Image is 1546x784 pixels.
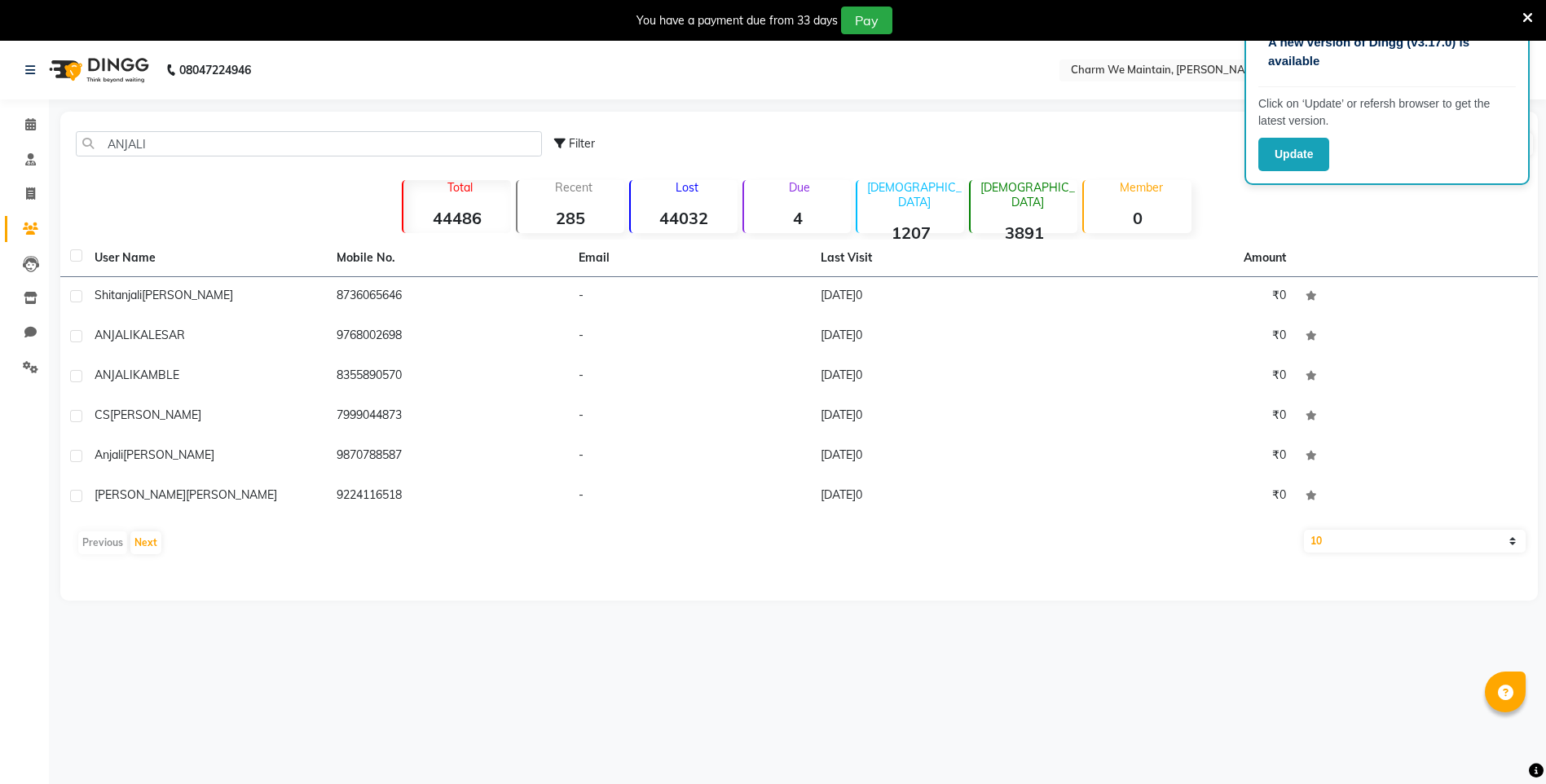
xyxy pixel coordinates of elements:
span: [PERSON_NAME] [123,447,214,462]
strong: 285 [518,208,624,228]
th: Email [569,240,811,277]
span: ANJALI [95,328,133,342]
td: 8736065646 [327,277,569,317]
p: Recent [524,180,624,195]
th: Mobile No. [327,240,569,277]
p: Member [1090,180,1191,195]
strong: 44032 [631,208,738,228]
iframe: chat widget [1478,719,1530,768]
button: Next [130,531,161,554]
span: CS [95,407,110,422]
td: - [569,357,811,397]
p: Due [747,180,851,195]
span: Filter [569,136,595,151]
td: - [569,317,811,357]
th: Last Visit [811,240,1053,277]
td: ₹0 [1054,437,1296,477]
span: [PERSON_NAME] [110,407,201,422]
th: Amount [1234,240,1296,276]
td: [DATE]0 [811,277,1053,317]
td: [DATE]0 [811,357,1053,397]
td: 8355890570 [327,357,569,397]
span: Shitanjali [95,288,142,302]
span: KAMBLE [133,368,179,382]
input: Search by Name/Mobile/Email/Code [76,131,542,156]
span: KALESAR [133,328,185,342]
td: [DATE]0 [811,437,1053,477]
span: ANJALI [95,368,133,382]
td: 9870788587 [327,437,569,477]
p: Click on ‘Update’ or refersh browser to get the latest version. [1258,95,1516,130]
td: - [569,397,811,437]
td: [DATE]0 [811,317,1053,357]
td: ₹0 [1054,357,1296,397]
span: Anjali [95,447,123,462]
strong: 3891 [971,222,1077,243]
td: ₹0 [1054,317,1296,357]
p: [DEMOGRAPHIC_DATA] [864,180,964,209]
td: - [569,477,811,517]
button: Update [1258,138,1329,171]
th: User Name [85,240,327,277]
strong: 1207 [857,222,964,243]
td: [DATE]0 [811,397,1053,437]
p: A new version of Dingg (v3.17.0) is available [1268,33,1506,70]
strong: 4 [744,208,851,228]
p: Total [410,180,510,195]
td: 9768002698 [327,317,569,357]
strong: 0 [1084,208,1191,228]
div: You have a payment due from 33 days [636,12,838,29]
p: [DEMOGRAPHIC_DATA] [977,180,1077,209]
td: - [569,437,811,477]
button: Pay [841,7,892,34]
td: [DATE]0 [811,477,1053,517]
td: 9224116518 [327,477,569,517]
td: ₹0 [1054,277,1296,317]
td: ₹0 [1054,397,1296,437]
b: 08047224946 [179,47,251,93]
span: [PERSON_NAME] [142,288,233,302]
td: - [569,277,811,317]
img: logo [42,47,153,93]
span: [PERSON_NAME] [186,487,277,502]
td: 7999044873 [327,397,569,437]
strong: 44486 [403,208,510,228]
span: [PERSON_NAME] [95,487,186,502]
td: ₹0 [1054,477,1296,517]
p: Lost [637,180,738,195]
